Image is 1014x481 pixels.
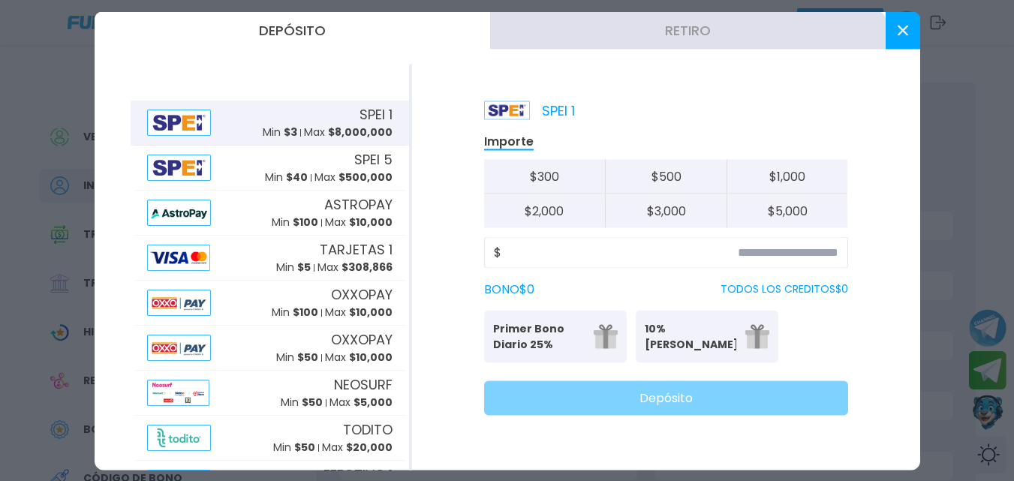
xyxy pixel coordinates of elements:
span: SPEI 5 [354,149,393,170]
button: AlipaySPEI 1Min $3Max $8,000,000 [131,100,409,145]
button: 10% [PERSON_NAME] [636,310,778,362]
span: SPEI 1 [360,104,393,125]
p: TODOS LOS CREDITOS $ 0 [721,281,848,297]
span: TARJETAS 1 [320,239,393,260]
span: OXXOPAY [331,284,393,305]
p: Max [325,305,393,320]
p: Max [325,215,393,230]
span: $ 5,000 [354,395,393,410]
p: Min [276,350,318,365]
p: Min [272,215,318,230]
img: Alipay [147,289,212,315]
button: Depósito [484,380,848,415]
p: Importe [484,133,534,150]
button: AlipayTODITOMin $50Max $20,000 [131,415,409,460]
p: Min [272,305,318,320]
button: AlipayOXXOPAYMin $100Max $10,000 [131,280,409,325]
p: Max [322,440,393,455]
button: AlipayASTROPAYMin $100Max $10,000 [131,190,409,235]
button: AlipaySPEI 5Min $40Max $500,000 [131,145,409,190]
span: OXXOPAY [331,329,393,350]
p: SPEI 1 [484,100,575,120]
img: Alipay [147,244,210,270]
p: Min [276,260,311,275]
img: Alipay [147,334,212,360]
img: Alipay [147,154,212,180]
p: Min [265,170,308,185]
button: $2,000 [484,194,606,227]
span: $ 50 [302,395,323,410]
img: Alipay [147,424,212,450]
span: $ 100 [293,215,318,230]
button: AlipayOXXOPAYMin $50Max $10,000 [131,325,409,370]
span: $ 10,000 [349,305,393,320]
span: $ 40 [286,170,308,185]
button: $300 [484,159,606,194]
img: Alipay [147,379,209,405]
p: Min [281,395,323,410]
span: TODITO [343,419,393,440]
span: ASTROPAY [324,194,393,215]
span: $ 100 [293,305,318,320]
span: $ 500,000 [339,170,393,185]
p: Max [325,350,393,365]
img: Alipay [147,109,212,135]
span: $ [494,243,501,261]
p: 10% [PERSON_NAME] [645,320,736,352]
span: $ 20,000 [346,440,393,455]
span: NEOSURF [334,374,393,395]
span: $ 50 [294,440,315,455]
span: $ 50 [297,350,318,365]
button: $500 [605,159,727,194]
button: $3,000 [605,194,727,227]
span: $ 10,000 [349,350,393,365]
button: Retiro [490,11,886,49]
span: $ 10,000 [349,215,393,230]
button: $1,000 [727,159,848,194]
label: BONO $ 0 [484,280,534,298]
img: Platform Logo [484,101,530,119]
p: Max [317,260,393,275]
p: Max [304,125,393,140]
p: Max [314,170,393,185]
p: Min [263,125,297,140]
button: Primer Bono Diario 25% [484,310,627,362]
img: gift [594,324,618,348]
button: AlipayTARJETAS 1Min $5Max $308,866 [131,235,409,280]
img: gift [745,324,769,348]
span: $ 3 [284,125,297,140]
span: $ 8,000,000 [328,125,393,140]
button: $5,000 [727,194,848,227]
button: Depósito [95,11,490,49]
span: $ 308,866 [342,260,393,275]
span: $ 5 [297,260,311,275]
button: AlipayNEOSURFMin $50Max $5,000 [131,370,409,415]
p: Primer Bono Diario 25% [493,320,585,352]
p: Min [273,440,315,455]
img: Alipay [147,199,212,225]
p: Max [329,395,393,410]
